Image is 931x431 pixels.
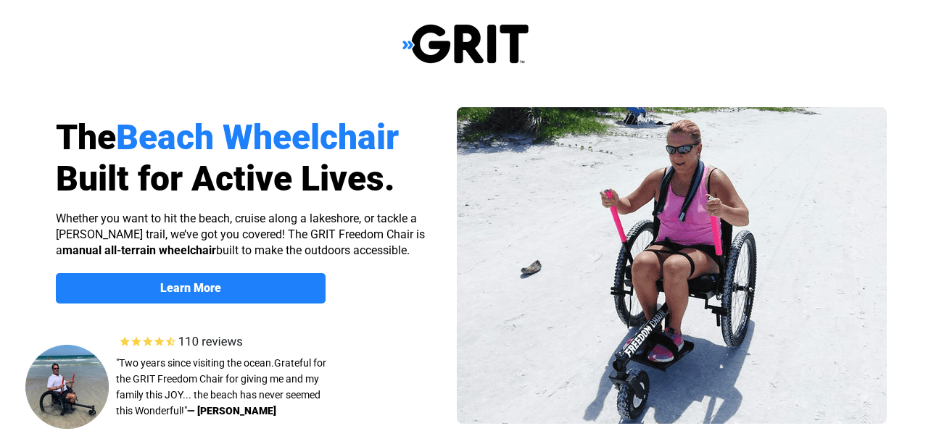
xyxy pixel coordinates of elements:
span: " G he beach has never seemed this Wonderful!" [116,357,326,417]
strong: manual all-terrain wheelchair [62,243,216,257]
strong: Learn More [160,281,221,295]
span: Built for Active Lives. [56,158,395,199]
span: rateful for the GRIT Freedom Chair for giving me and my family this JOY... t [116,357,326,401]
span: The [56,117,116,158]
span: Beach Wheelchair [116,117,399,158]
a: Learn More [56,273,326,304]
strong: — [PERSON_NAME] [187,405,276,417]
img: Beach Wheelchair in water [25,345,109,429]
span: Whether you want to hit the beach, cruise along a lakeshore, or tackle a [PERSON_NAME] trail, we’... [56,212,425,257]
img: Beach Wheelchair cruises over packed sand. [457,107,887,424]
span: Two years since visiting the ocean. [119,357,274,369]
